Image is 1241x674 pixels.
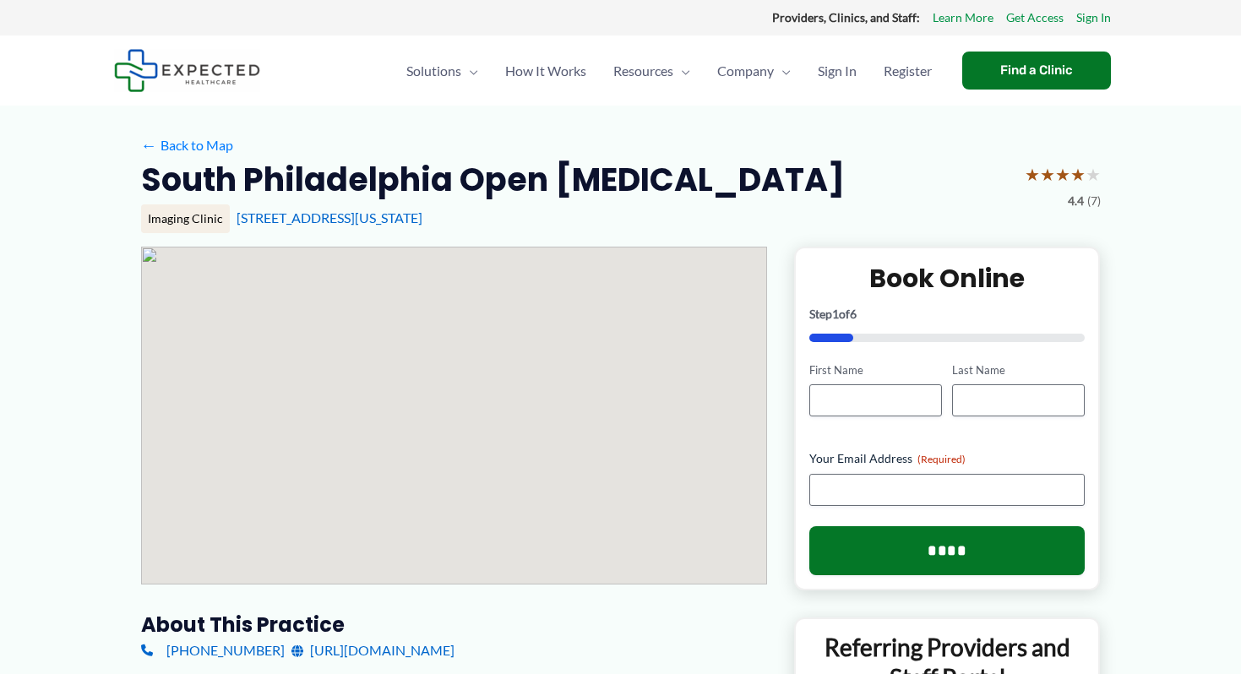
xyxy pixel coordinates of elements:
[1087,190,1101,212] span: (7)
[717,41,774,101] span: Company
[1040,159,1055,190] span: ★
[237,209,422,226] a: [STREET_ADDRESS][US_STATE]
[933,7,993,29] a: Learn More
[141,133,233,158] a: ←Back to Map
[141,638,285,663] a: [PHONE_NUMBER]
[804,41,870,101] a: Sign In
[1025,159,1040,190] span: ★
[393,41,945,101] nav: Primary Site Navigation
[809,450,1086,467] label: Your Email Address
[952,362,1085,378] label: Last Name
[291,638,454,663] a: [URL][DOMAIN_NAME]
[809,308,1086,320] p: Step of
[704,41,804,101] a: CompanyMenu Toggle
[600,41,704,101] a: ResourcesMenu Toggle
[505,41,586,101] span: How It Works
[1086,159,1101,190] span: ★
[962,52,1111,90] a: Find a Clinic
[141,611,767,638] h3: About this practice
[1070,159,1086,190] span: ★
[1068,190,1084,212] span: 4.4
[492,41,600,101] a: How It Works
[613,41,673,101] span: Resources
[141,159,845,200] h2: South Philadelphia Open [MEDICAL_DATA]
[1006,7,1064,29] a: Get Access
[1055,159,1070,190] span: ★
[884,41,932,101] span: Register
[772,10,920,24] strong: Providers, Clinics, and Staff:
[809,362,942,378] label: First Name
[461,41,478,101] span: Menu Toggle
[917,453,966,465] span: (Required)
[809,262,1086,295] h2: Book Online
[832,307,839,321] span: 1
[673,41,690,101] span: Menu Toggle
[406,41,461,101] span: Solutions
[818,41,857,101] span: Sign In
[114,49,260,92] img: Expected Healthcare Logo - side, dark font, small
[850,307,857,321] span: 6
[1076,7,1111,29] a: Sign In
[393,41,492,101] a: SolutionsMenu Toggle
[774,41,791,101] span: Menu Toggle
[870,41,945,101] a: Register
[141,137,157,153] span: ←
[141,204,230,233] div: Imaging Clinic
